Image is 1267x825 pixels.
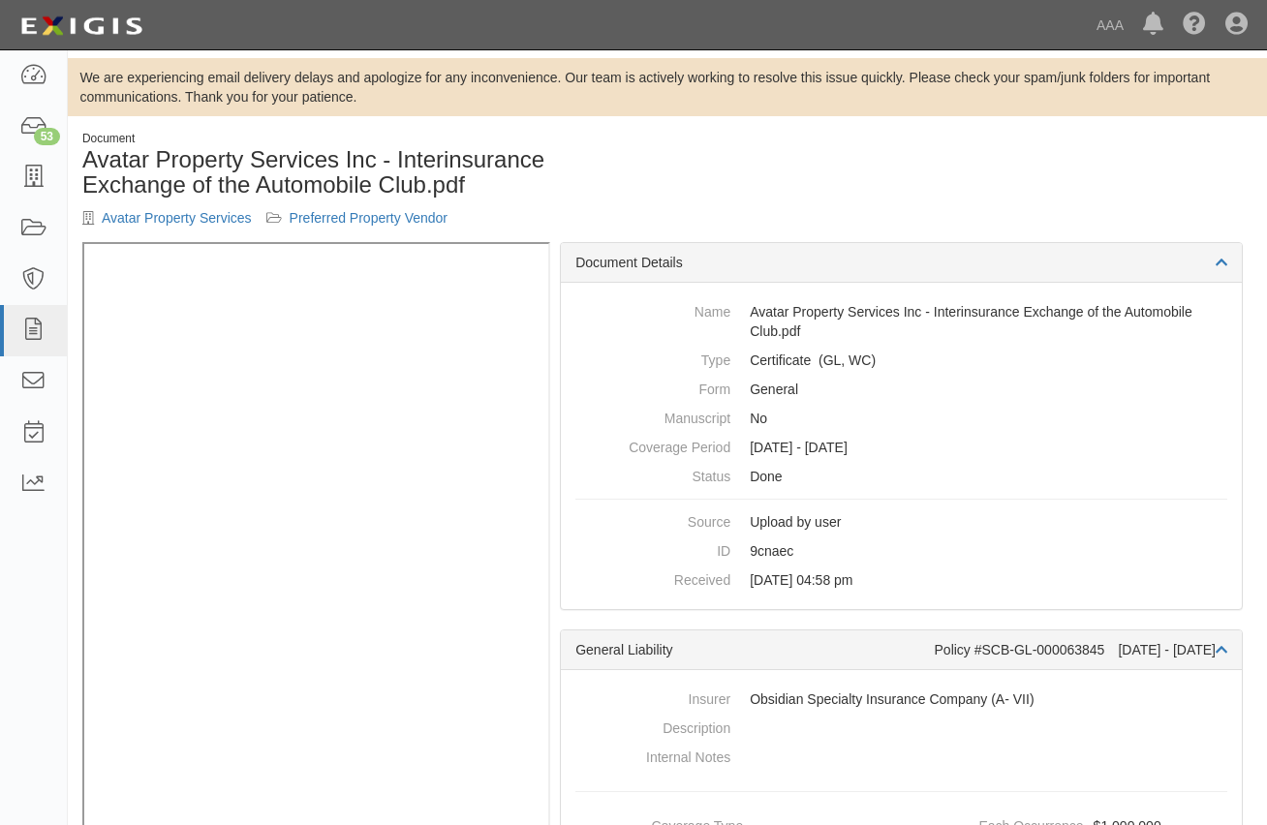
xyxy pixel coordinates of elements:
[575,433,1227,462] dd: [DATE] - [DATE]
[575,507,730,532] dt: Source
[575,462,1227,491] dd: Done
[575,640,934,659] div: General Liability
[575,685,730,709] dt: Insurer
[575,375,1227,404] dd: General
[15,9,148,44] img: logo-5460c22ac91f19d4615b14bd174203de0afe785f0fc80cf4dbbc73dc1793850b.png
[290,210,448,226] a: Preferred Property Vendor
[575,536,730,561] dt: ID
[561,243,1242,283] div: Document Details
[575,375,730,399] dt: Form
[1183,14,1206,37] i: Help Center - Complianz
[575,565,1227,595] dd: [DATE] 04:58 pm
[935,640,1227,659] div: Policy #SCB-GL-000063845 [DATE] - [DATE]
[68,68,1267,107] div: We are experiencing email delivery delays and apologize for any inconvenience. Our team is active...
[82,131,653,147] div: Document
[575,404,1227,433] dd: No
[575,297,730,321] dt: Name
[34,128,60,145] div: 53
[82,147,653,199] h1: Avatar Property Services Inc - Interinsurance Exchange of the Automobile Club.pdf
[575,404,730,428] dt: Manuscript
[575,507,1227,536] dd: Upload by user
[575,297,1227,346] dd: Avatar Property Services Inc - Interinsurance Exchange of the Automobile Club.pdf
[575,433,730,457] dt: Coverage Period
[1087,6,1133,45] a: AAA
[575,685,1227,714] dd: Obsidian Specialty Insurance Company (A- VII)
[575,714,730,738] dt: Description
[575,346,730,370] dt: Type
[575,743,730,767] dt: Internal Notes
[575,536,1227,565] dd: 9cnaec
[102,210,252,226] a: Avatar Property Services
[575,462,730,486] dt: Status
[575,346,1227,375] dd: General Liability Workers Compensation/Employers Liability
[575,565,730,590] dt: Received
